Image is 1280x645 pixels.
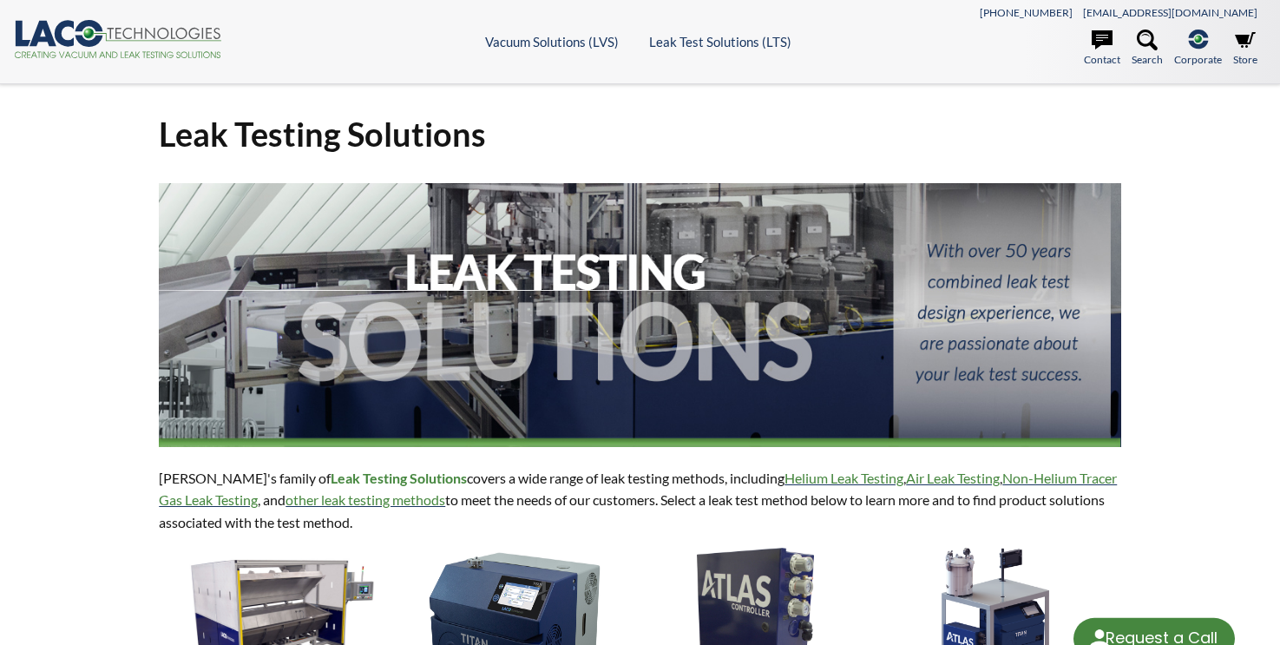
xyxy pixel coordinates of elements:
a: Leak Test Solutions (LTS) [649,34,791,49]
a: Air Leak Testing [906,470,1000,486]
a: Helium Leak Testing [784,470,903,486]
span: Corporate [1174,51,1222,68]
a: [PHONE_NUMBER] [980,6,1073,19]
img: Header Image: Leak Testing Solutions [159,183,1121,447]
h1: Leak Testing Solutions [159,113,1121,155]
a: Search [1132,30,1163,68]
a: Contact [1084,30,1120,68]
strong: Leak Testing Solutions [331,470,467,486]
a: other leak testing methods [286,491,445,508]
a: Store [1233,30,1257,68]
p: [PERSON_NAME]'s family of covers a wide range of leak testing methods, including , , , and to mee... [159,467,1121,534]
a: Vacuum Solutions (LVS) [485,34,619,49]
a: [EMAIL_ADDRESS][DOMAIN_NAME] [1083,6,1257,19]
